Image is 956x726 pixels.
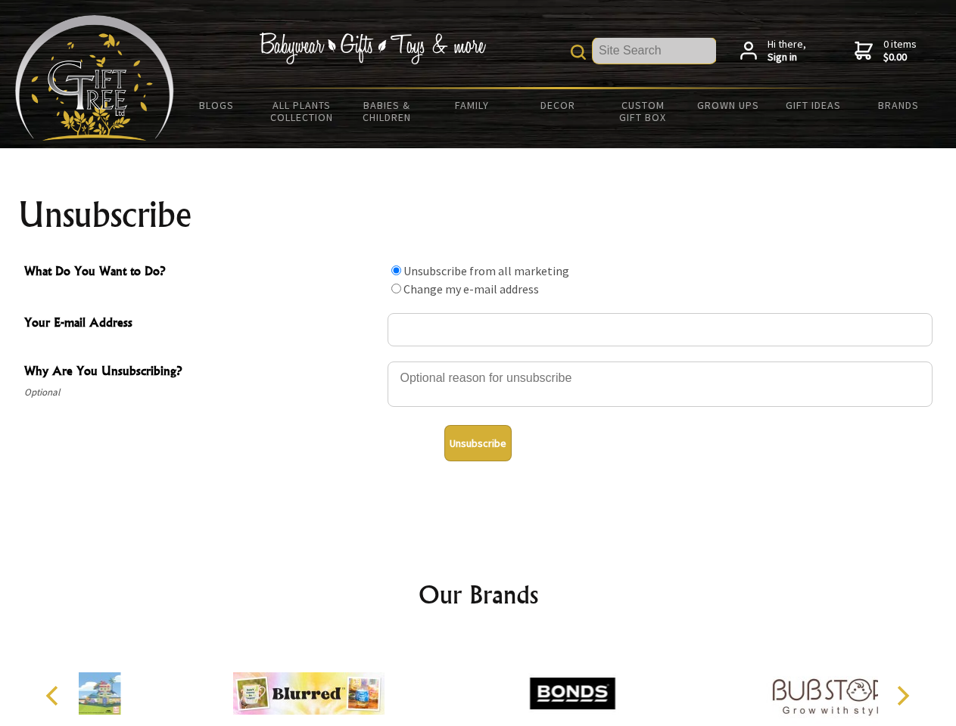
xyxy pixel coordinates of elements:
[444,425,512,461] button: Unsubscribe
[856,89,942,121] a: Brands
[24,262,380,284] span: What Do You Want to Do?
[15,15,174,141] img: Babyware - Gifts - Toys and more...
[403,281,539,296] label: Change my e-mail address
[24,383,380,402] span: Optional
[593,38,716,64] input: Site Search
[771,89,856,121] a: Gift Ideas
[391,284,401,293] input: What Do You Want to Do?
[259,33,486,64] img: Babywear - Gifts - Toys & more
[600,89,686,133] a: Custom Gift Box
[886,679,919,712] button: Next
[515,89,600,121] a: Decor
[24,313,380,335] span: Your E-mail Address
[768,38,806,64] span: Hi there,
[18,197,939,233] h1: Unsubscribe
[883,51,917,64] strong: $0.00
[391,265,401,275] input: What Do You Want to Do?
[883,37,917,64] span: 0 items
[24,361,380,383] span: Why Are You Unsubscribing?
[388,313,933,346] input: Your E-mail Address
[571,45,586,60] img: product search
[685,89,771,121] a: Grown Ups
[740,38,806,64] a: Hi there,Sign in
[38,679,71,712] button: Previous
[430,89,515,121] a: Family
[855,38,917,64] a: 0 items$0.00
[388,361,933,407] textarea: Why Are You Unsubscribing?
[768,51,806,64] strong: Sign in
[403,263,569,278] label: Unsubscribe from all marketing
[174,89,260,121] a: BLOGS
[260,89,345,133] a: All Plants Collection
[30,576,926,613] h2: Our Brands
[344,89,430,133] a: Babies & Children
